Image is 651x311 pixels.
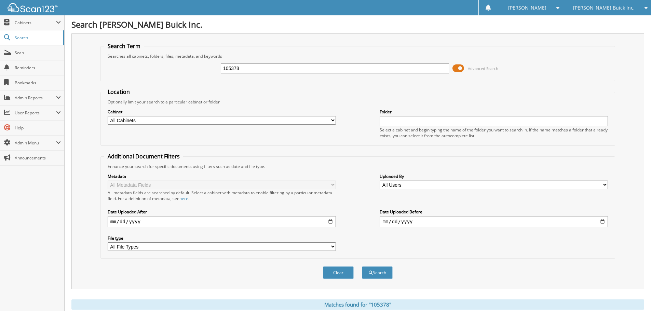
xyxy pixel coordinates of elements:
[15,110,56,116] span: User Reports
[108,109,336,115] label: Cabinet
[508,6,546,10] span: [PERSON_NAME]
[104,42,144,50] legend: Search Term
[15,20,56,26] span: Cabinets
[380,209,608,215] label: Date Uploaded Before
[71,19,644,30] h1: Search [PERSON_NAME] Buick Inc.
[15,50,61,56] span: Scan
[573,6,635,10] span: [PERSON_NAME] Buick Inc.
[104,88,133,96] legend: Location
[71,299,644,310] div: Matches found for "105378"
[108,190,336,201] div: All metadata fields are searched by default. Select a cabinet with metadata to enable filtering b...
[15,80,61,86] span: Bookmarks
[380,127,608,139] div: Select a cabinet and begin typing the name of the folder you want to search in. If the name match...
[104,153,183,160] legend: Additional Document Filters
[380,109,608,115] label: Folder
[108,216,336,227] input: start
[362,266,393,279] button: Search
[15,35,60,41] span: Search
[7,3,58,12] img: scan123-logo-white.svg
[323,266,354,279] button: Clear
[104,53,611,59] div: Searches all cabinets, folders, files, metadata, and keywords
[15,95,56,101] span: Admin Reports
[15,125,61,131] span: Help
[15,140,56,146] span: Admin Menu
[617,278,651,311] iframe: Chat Widget
[108,173,336,179] label: Metadata
[468,66,498,71] span: Advanced Search
[108,209,336,215] label: Date Uploaded After
[108,235,336,241] label: File type
[104,99,611,105] div: Optionally limit your search to a particular cabinet or folder
[15,65,61,71] span: Reminders
[380,173,608,179] label: Uploaded By
[380,216,608,227] input: end
[179,196,188,201] a: here
[104,164,611,169] div: Enhance your search for specific documents using filters such as date and file type.
[15,155,61,161] span: Announcements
